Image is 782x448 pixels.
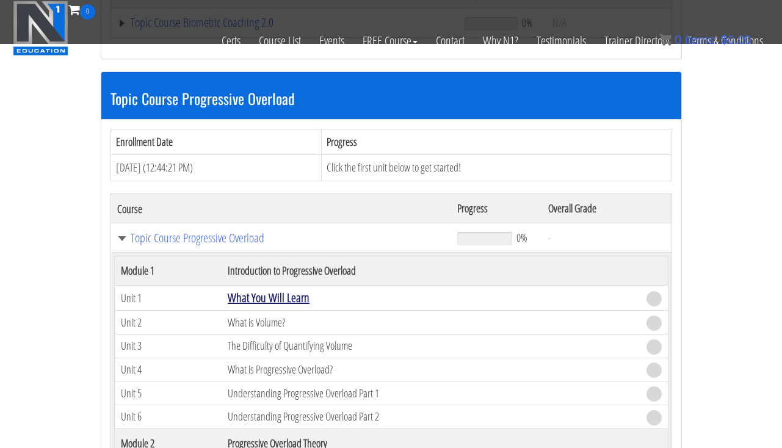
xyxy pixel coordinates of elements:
a: What You Will Learn [228,289,310,306]
td: Unit 2 [114,311,222,334]
span: $ [721,33,728,46]
a: 0 [68,1,95,18]
a: Topic Course Progressive Overload [117,232,445,244]
td: Understanding Progressive Overload Part 2 [222,405,640,429]
a: Course List [250,20,310,62]
th: Introduction to Progressive Overload [222,256,640,286]
td: - [542,223,672,253]
a: Events [310,20,353,62]
span: items: [685,33,717,46]
img: n1-education [13,1,68,56]
a: Certs [212,20,250,62]
td: Click the first unit below to get started! [322,155,672,181]
a: 0 items: $0.00 [659,33,751,46]
bdi: 0.00 [721,33,751,46]
th: Progress [322,129,672,155]
a: Contact [427,20,474,62]
span: 0% [516,231,527,244]
th: Course [110,194,451,223]
th: Progress [451,194,542,223]
span: 0 [675,33,681,46]
a: Why N1? [474,20,527,62]
td: The Difficulty of Quantifying Volume [222,334,640,358]
a: Testimonials [527,20,595,62]
h3: Topic Course Progressive Overload [110,90,672,106]
td: Unit 3 [114,334,222,358]
td: Unit 5 [114,381,222,405]
td: Unit 1 [114,286,222,311]
td: [DATE] (12:44:21 PM) [110,155,322,181]
th: Module 1 [114,256,222,286]
th: Overall Grade [542,194,672,223]
span: 0 [80,4,95,20]
a: Trainer Directory [595,20,678,62]
a: Terms & Conditions [678,20,772,62]
td: What is Progressive Overload? [222,358,640,381]
a: FREE Course [353,20,427,62]
td: What is Volume? [222,311,640,334]
th: Enrollment Date [110,129,322,155]
td: Understanding Progressive Overload Part 1 [222,381,640,405]
img: icon11.png [659,34,672,46]
td: Unit 6 [114,405,222,429]
td: Unit 4 [114,358,222,381]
